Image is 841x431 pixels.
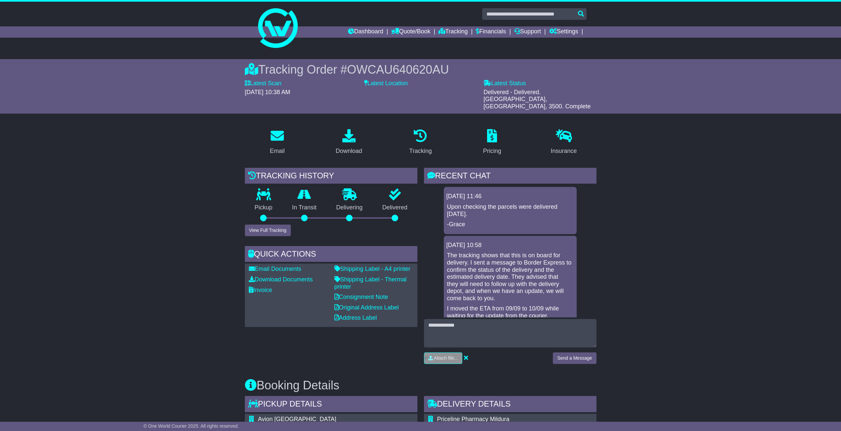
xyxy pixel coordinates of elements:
[245,80,282,87] label: Latest Scan
[405,127,436,158] a: Tracking
[446,193,574,200] div: [DATE] 11:46
[245,396,417,414] div: Pickup Details
[409,147,432,156] div: Tracking
[334,266,410,272] a: Shipping Label - A4 printer
[245,89,290,95] span: [DATE] 10:38 AM
[483,80,526,87] label: Latest Status
[476,26,506,38] a: Financials
[334,276,407,290] a: Shipping Label - Thermal printer
[364,80,408,87] label: Latest Location
[326,204,373,211] p: Delivering
[447,305,573,319] p: I moved the ETA from 09/09 to 10/09 while waiting for the update from the courier.
[143,423,239,429] span: © One World Courier 2025. All rights reserved.
[514,26,541,38] a: Support
[245,204,283,211] p: Pickup
[334,294,388,300] a: Consignment Note
[437,416,510,422] span: Priceline Pharmacy Mildura
[334,304,399,311] a: Original Address Label
[447,221,573,228] p: -Grace
[483,147,501,156] div: Pricing
[424,168,596,186] div: RECENT CHAT
[331,127,366,158] a: Download
[439,26,468,38] a: Tracking
[547,127,581,158] a: Insurance
[249,287,272,293] a: Invoice
[336,147,362,156] div: Download
[549,26,578,38] a: Settings
[348,26,383,38] a: Dashboard
[258,416,336,422] span: Avion [GEOGRAPHIC_DATA]
[245,225,291,236] button: View Full Tracking
[551,147,577,156] div: Insurance
[372,204,417,211] p: Delivered
[479,127,506,158] a: Pricing
[245,379,596,392] h3: Booking Details
[249,266,301,272] a: Email Documents
[446,242,574,249] div: [DATE] 10:58
[249,276,313,283] a: Download Documents
[553,352,596,364] button: Send a Message
[265,127,289,158] a: Email
[447,203,573,218] p: Upon checking the parcels were delivered [DATE].
[245,246,417,264] div: Quick Actions
[245,62,596,77] div: Tracking Order #
[282,204,326,211] p: In Transit
[245,168,417,186] div: Tracking history
[483,89,591,110] span: Delivered - Delivered. [GEOGRAPHIC_DATA], [GEOGRAPHIC_DATA], 3500. Complete
[391,26,430,38] a: Quote/Book
[347,63,449,76] span: OWCAU640620AU
[447,252,573,302] p: The tracking shows that this is on board for delivery. I sent a message to Border Express to conf...
[424,396,596,414] div: Delivery Details
[334,314,377,321] a: Address Label
[270,147,285,156] div: Email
